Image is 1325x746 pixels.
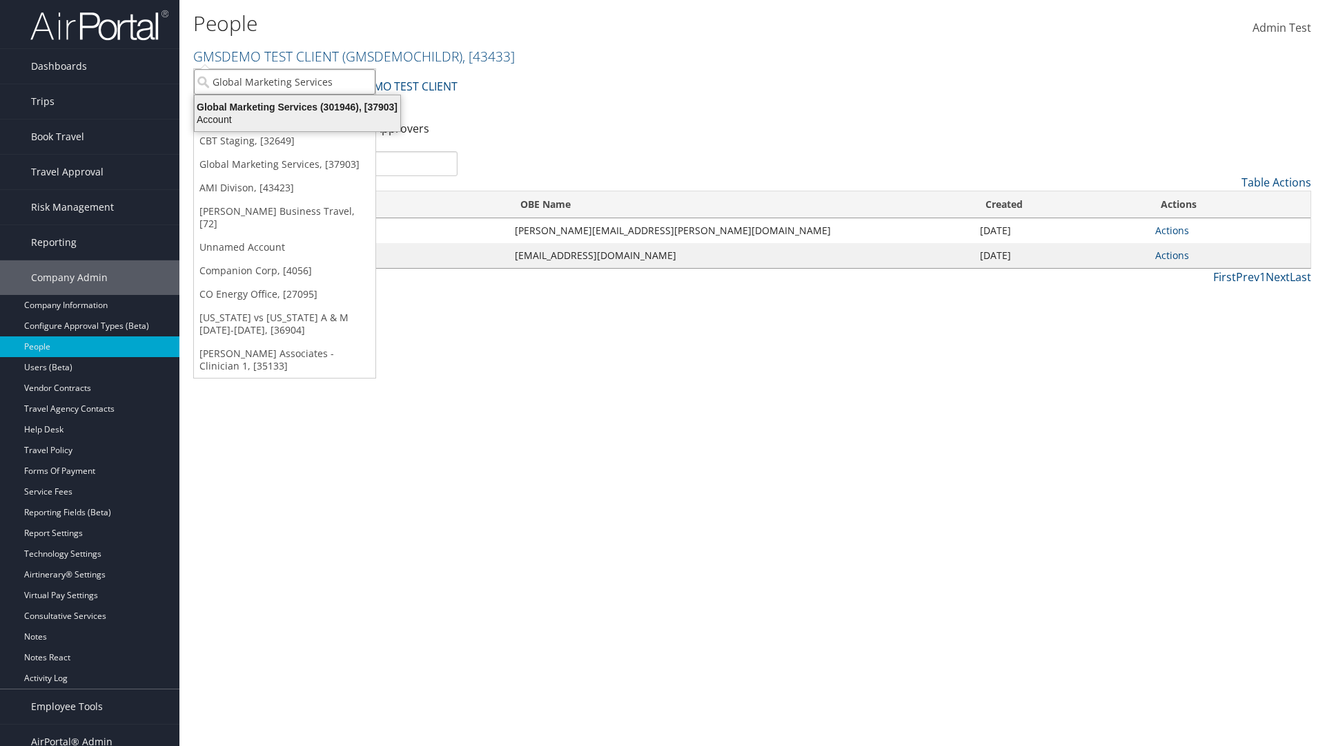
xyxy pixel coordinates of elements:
a: Prev [1236,269,1259,285]
a: First [1213,269,1236,285]
th: Actions [1148,191,1311,218]
td: [DATE] [973,243,1148,268]
span: Dashboards [31,49,87,84]
div: Account [186,113,409,126]
span: Travel Approval [31,155,104,189]
a: GMSDEMO TEST CLIENT [335,73,458,100]
a: Global Marketing Services, [37903] [194,153,375,176]
a: [PERSON_NAME] Business Travel, [72] [194,200,375,236]
h1: People [193,9,939,38]
a: 1 [1259,269,1266,285]
input: Search Accounts [194,69,375,95]
td: [EMAIL_ADDRESS][DOMAIN_NAME] [508,243,972,268]
span: Book Travel [31,119,84,154]
td: [DATE] [973,218,1148,243]
a: Unnamed Account [194,236,375,259]
span: Trips [31,84,55,119]
a: Companion Corp, [4056] [194,259,375,283]
span: Risk Management [31,190,114,224]
a: CBT Staging, [32649] [194,129,375,153]
a: [PERSON_NAME] Associates - Clinician 1, [35133] [194,342,375,378]
a: CO Energy Office, [27095] [194,283,375,306]
a: Table Actions [1241,175,1311,190]
span: Company Admin [31,260,108,295]
td: [PERSON_NAME][EMAIL_ADDRESS][PERSON_NAME][DOMAIN_NAME] [508,218,972,243]
a: Approvers [375,121,429,136]
a: Next [1266,269,1290,285]
span: ( GMSDEMOCHILDR ) [342,47,462,66]
img: airportal-logo.png [30,9,168,41]
a: [US_STATE] vs [US_STATE] A & M [DATE]-[DATE], [36904] [194,306,375,342]
a: AMI Divison, [43423] [194,176,375,200]
a: Actions [1155,249,1189,262]
th: OBE Name: activate to sort column ascending [508,191,972,218]
span: Employee Tools [31,689,103,724]
a: GMSDEMO TEST CLIENT [193,47,515,66]
a: Admin Test [1253,7,1311,50]
a: Actions [1155,224,1189,237]
span: Reporting [31,225,77,260]
span: Admin Test [1253,20,1311,35]
a: Last [1290,269,1311,285]
span: , [ 43433 ] [462,47,515,66]
div: Global Marketing Services (301946), [37903] [186,101,409,113]
th: Created: activate to sort column ascending [973,191,1148,218]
